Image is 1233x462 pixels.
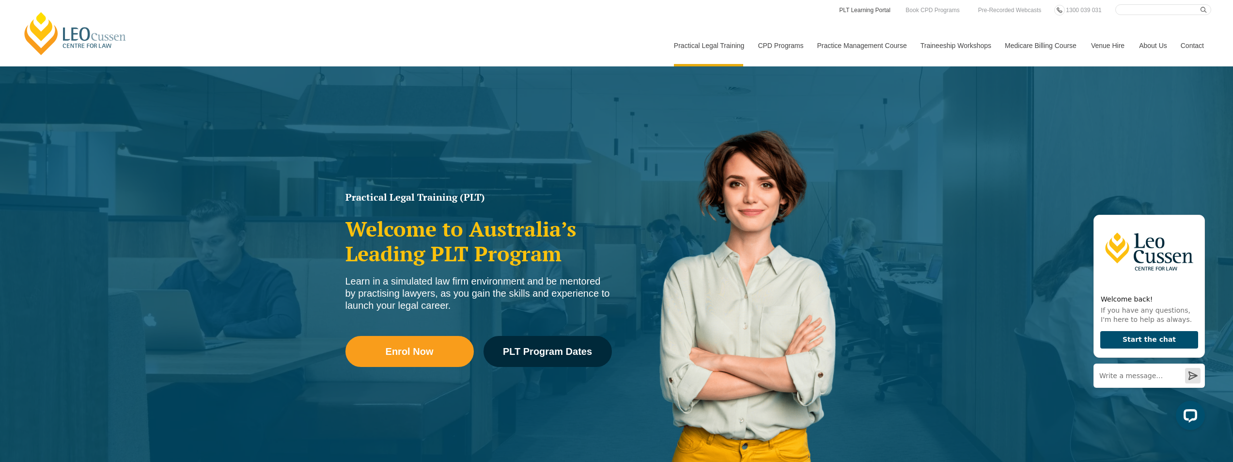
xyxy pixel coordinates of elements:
[903,5,962,16] a: Book CPD Programs
[1086,196,1209,438] iframe: LiveChat chat widget
[976,5,1044,16] a: Pre-Recorded Webcasts
[1132,25,1173,66] a: About Us
[998,25,1084,66] a: Medicare Billing Course
[22,11,129,56] a: [PERSON_NAME] Centre for Law
[345,336,474,367] a: Enrol Now
[484,336,612,367] a: PLT Program Dates
[345,192,612,202] h1: Practical Legal Training (PLT)
[913,25,998,66] a: Traineeship Workshops
[503,347,592,356] span: PLT Program Dates
[838,5,891,16] a: PLT Learning Portal
[1066,7,1101,14] span: 1300 039 031
[345,217,612,266] h2: Welcome to Australia’s Leading PLT Program
[345,275,612,312] div: Learn in a simulated law firm environment and be mentored by practising lawyers, as you gain the ...
[386,347,434,356] span: Enrol Now
[750,25,810,66] a: CPD Programs
[810,25,913,66] a: Practice Management Course
[1063,5,1104,16] a: 1300 039 031
[1173,25,1211,66] a: Contact
[667,25,751,66] a: Practical Legal Training
[1084,25,1132,66] a: Venue Hire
